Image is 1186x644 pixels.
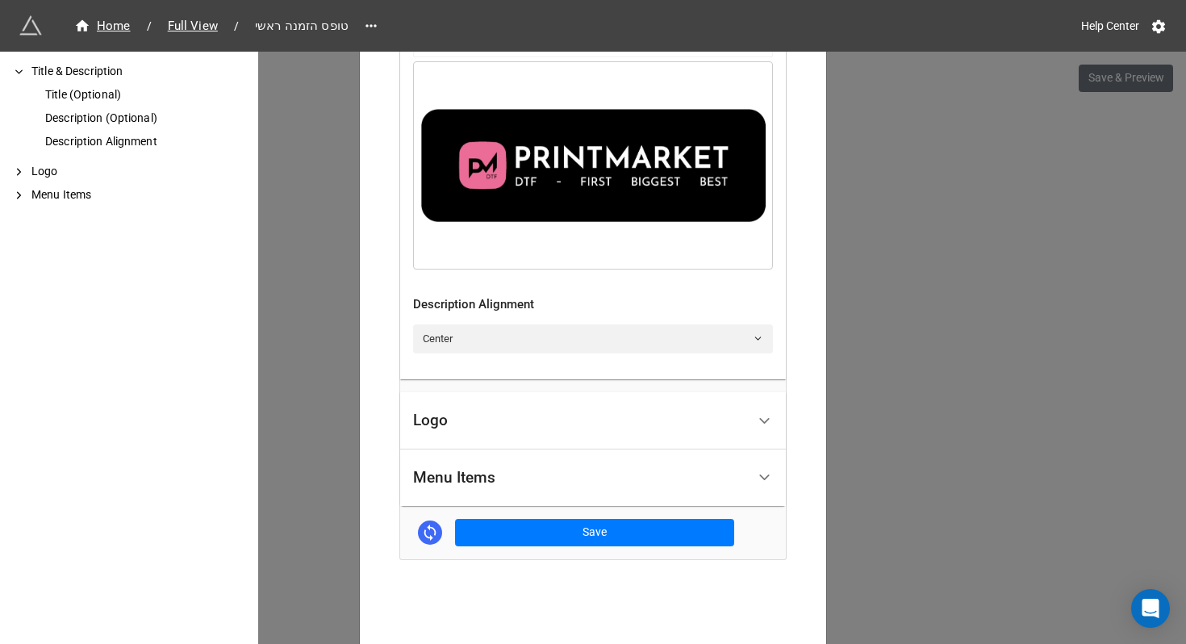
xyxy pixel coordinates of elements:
a: Sync Base Structure [418,521,442,545]
li: / [147,18,152,35]
div: Open Intercom Messenger [1131,589,1170,628]
a: Help Center [1070,11,1151,40]
button: Save [455,519,734,546]
a: Center [413,324,773,353]
div: rdw-wrapper [413,22,773,270]
div: Logo [28,163,258,180]
div: Title & Description [28,63,258,80]
li: / [234,18,239,35]
div: Logo [400,392,786,450]
img: UfMeTXTTAM%2Flogo%20pm.png [421,109,766,222]
span: טופס הזמנה ראשי [245,17,358,36]
div: Logo [413,412,448,429]
div: Menu Items [413,470,495,486]
div: rdw-editor [421,80,766,251]
div: Description Alignment [42,133,258,150]
div: Menu Items [28,186,258,203]
nav: breadcrumb [65,16,358,36]
div: Title (Optional) [42,86,258,103]
div: Home [74,17,131,36]
div: Description Alignment [413,295,773,315]
div: Menu Items [400,450,786,507]
div: Description (Optional) [42,110,258,127]
img: miniextensions-icon.73ae0678.png [19,15,42,37]
span: Full View [158,17,228,36]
